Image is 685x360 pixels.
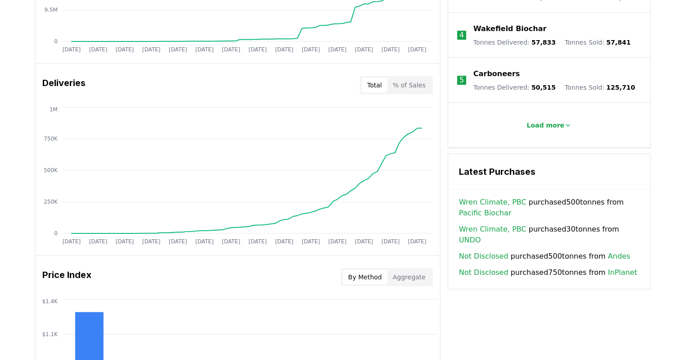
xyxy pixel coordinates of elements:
tspan: [DATE] [222,238,240,245]
span: purchased 30 tonnes from [459,224,640,246]
tspan: [DATE] [248,238,267,245]
span: purchased 500 tonnes from [459,197,640,219]
a: Wakefield Biochar [473,23,546,34]
a: Not Disclosed [459,267,508,278]
tspan: [DATE] [222,46,240,53]
p: Load more [526,121,564,130]
tspan: [DATE] [168,46,187,53]
p: 4 [459,30,464,41]
tspan: 1M [49,106,57,112]
tspan: [DATE] [408,46,426,53]
tspan: [DATE] [328,238,347,245]
tspan: $1.1K [42,331,58,337]
span: 57,833 [531,39,556,46]
h3: Latest Purchases [459,165,640,178]
p: Tonnes Delivered : [473,83,556,92]
tspan: 0 [54,38,58,45]
span: 57,841 [606,39,631,46]
span: purchased 500 tonnes from [459,251,630,262]
tspan: 750K [44,136,58,142]
h3: Price Index [42,268,91,286]
tspan: [DATE] [195,46,213,53]
h3: Deliveries [42,76,86,94]
tspan: [DATE] [89,46,107,53]
tspan: [DATE] [355,46,373,53]
tspan: [DATE] [275,238,294,245]
a: Wren Climate, PBC [459,197,526,208]
tspan: [DATE] [381,46,400,53]
tspan: [DATE] [248,46,267,53]
tspan: [DATE] [142,238,160,245]
tspan: $1.4K [42,298,58,304]
a: InPlanet [608,267,637,278]
p: Tonnes Sold : [565,38,631,47]
tspan: 9.5M [44,7,57,13]
a: Not Disclosed [459,251,508,262]
button: Aggregate [387,270,431,284]
button: By Method [343,270,387,284]
a: Wren Climate, PBC [459,224,526,235]
a: Carboneers [473,68,520,79]
tspan: [DATE] [355,238,373,245]
tspan: [DATE] [302,46,320,53]
tspan: [DATE] [328,46,347,53]
tspan: [DATE] [62,238,81,245]
a: UNDO [459,235,481,246]
a: Pacific Biochar [459,208,511,219]
p: Tonnes Delivered : [473,38,556,47]
button: Total [362,78,387,92]
button: % of Sales [387,78,431,92]
tspan: [DATE] [302,238,320,245]
tspan: 500K [44,167,58,173]
p: 5 [459,75,464,86]
p: Tonnes Sold : [565,83,635,92]
button: Load more [519,116,579,134]
span: 50,515 [531,84,556,91]
span: purchased 750 tonnes from [459,267,637,278]
tspan: [DATE] [195,238,213,245]
tspan: [DATE] [381,238,400,245]
tspan: [DATE] [62,46,81,53]
tspan: [DATE] [115,46,134,53]
tspan: [DATE] [142,46,160,53]
span: 125,710 [606,84,635,91]
tspan: [DATE] [408,238,426,245]
tspan: 0 [54,230,58,237]
tspan: [DATE] [168,238,187,245]
tspan: [DATE] [115,238,134,245]
tspan: 250K [44,199,58,205]
a: Andes [608,251,630,262]
tspan: [DATE] [89,238,107,245]
tspan: [DATE] [275,46,294,53]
